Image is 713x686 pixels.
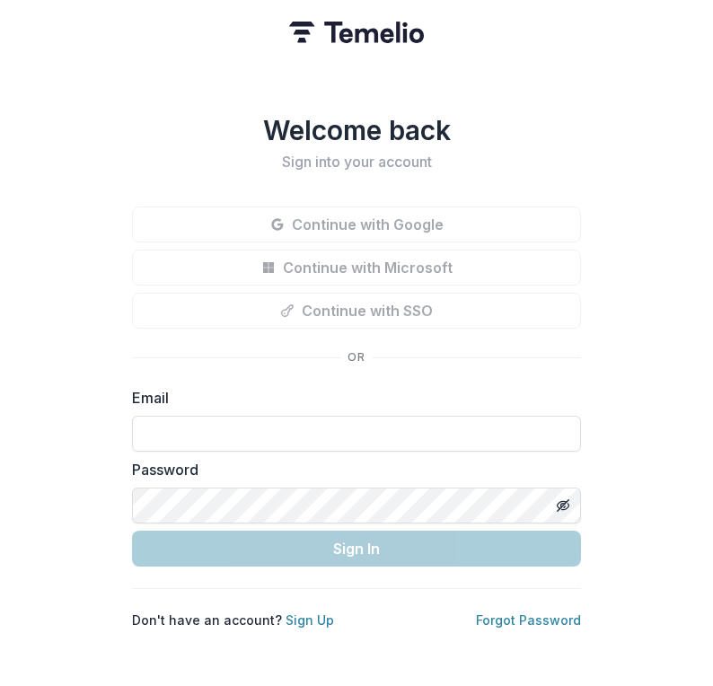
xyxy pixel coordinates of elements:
p: Don't have an account? [132,611,334,629]
button: Continue with Google [132,207,581,242]
button: Toggle password visibility [549,491,577,520]
button: Continue with SSO [132,293,581,329]
a: Forgot Password [476,612,581,628]
a: Sign Up [286,612,334,628]
button: Continue with Microsoft [132,250,581,286]
button: Sign In [132,531,581,567]
img: Temelio [289,22,424,43]
h2: Sign into your account [132,154,581,171]
h1: Welcome back [132,114,581,146]
label: Password [132,459,570,480]
label: Email [132,387,570,409]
